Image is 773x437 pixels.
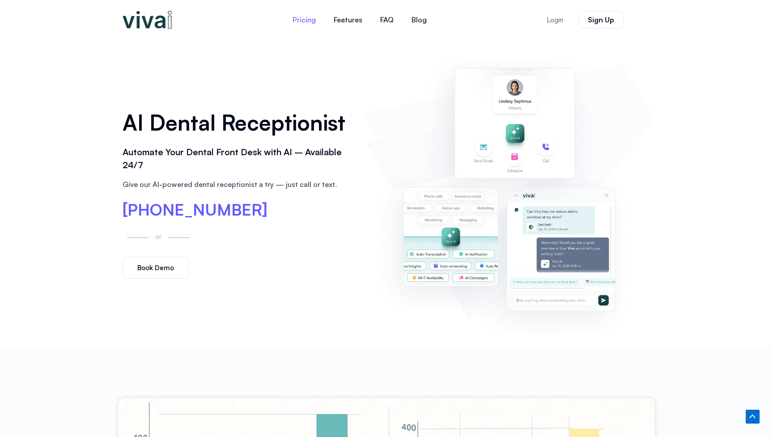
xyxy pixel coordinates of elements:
[367,48,650,337] img: AI dental receptionist dashboard – virtual receptionist dental office
[547,17,563,23] span: Login
[123,202,268,218] a: [PHONE_NUMBER]
[123,146,353,172] h2: Automate Your Dental Front Desk with AI – Available 24/7
[403,9,436,30] a: Blog
[325,9,371,30] a: Features
[123,257,189,279] a: Book Demo
[284,9,325,30] a: Pricing
[123,179,353,190] p: Give our AI-powered dental receptionist a try — just call or text.
[371,9,403,30] a: FAQ
[536,11,574,29] a: Login
[578,11,624,29] a: Sign Up
[230,9,489,30] nav: Menu
[123,107,353,138] h1: AI Dental Receptionist
[137,264,174,271] span: Book Demo
[588,16,614,23] span: Sign Up
[153,231,164,242] p: or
